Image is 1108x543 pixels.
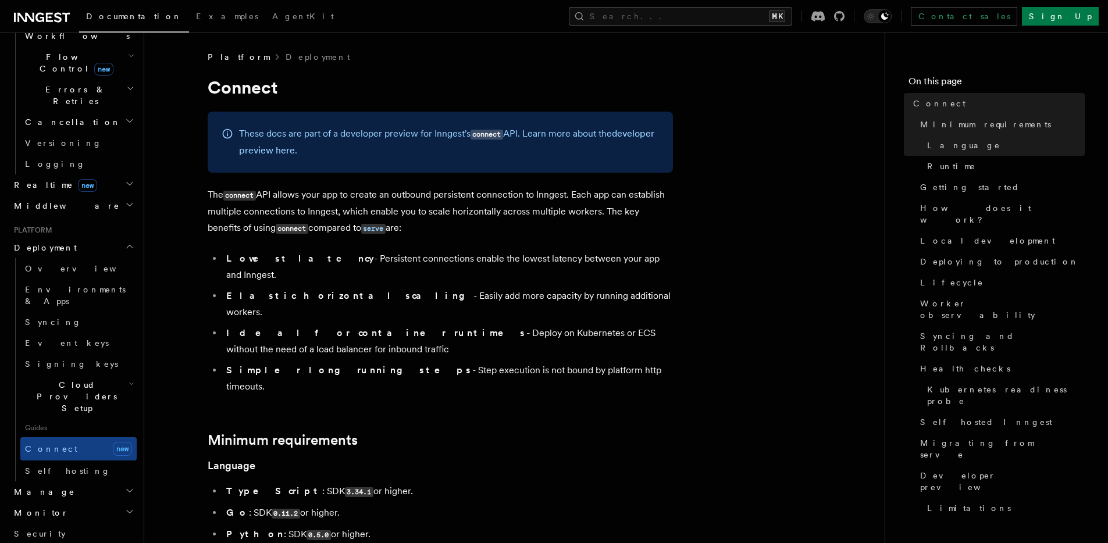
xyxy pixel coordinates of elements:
h1: Connect [208,77,673,98]
button: Monitor [9,502,137,523]
a: How does it work? [915,198,1085,230]
span: Migrating from serve [920,437,1085,460]
button: Search...⌘K [569,7,792,26]
a: Language [922,135,1085,156]
a: Language [208,458,255,474]
span: Syncing and Rollbacks [920,330,1085,353]
span: Platform [208,51,269,63]
span: Minimum requirements [920,119,1051,130]
a: Deploying to production [915,251,1085,272]
span: Local development [920,235,1055,247]
li: - Persistent connections enable the lowest latency between your app and Inngest. [223,251,673,283]
span: Runtime [927,160,976,172]
button: Manage [9,481,137,502]
span: Deployment [9,242,77,253]
span: Cloud Providers Setup [20,379,129,414]
button: Realtimenew [9,174,137,195]
a: Kubernetes readiness probe [922,379,1085,412]
a: Contact sales [911,7,1017,26]
code: connect [276,224,308,234]
kbd: ⌘K [769,10,785,22]
a: Health checks [915,358,1085,379]
span: Security [14,529,66,538]
span: Errors & Retries [20,84,126,107]
span: Manage [9,486,75,498]
button: Toggle dark mode [864,9,892,23]
a: Self hosting [20,460,137,481]
span: Guides [20,419,137,437]
span: Examples [196,12,258,21]
a: Connect [909,93,1085,114]
span: Flow Control [20,51,128,74]
button: Deployment [9,237,137,258]
span: Platform [9,226,52,235]
li: : SDK or higher. [223,505,673,521]
span: Documentation [86,12,182,21]
strong: Simpler long running steps [226,365,472,376]
strong: Lowest latency [226,253,374,264]
span: Self hosted Inngest [920,416,1052,428]
button: Flow Controlnew [20,47,137,79]
a: Minimum requirements [208,432,358,448]
code: serve [361,224,386,234]
strong: Go [226,507,249,518]
a: Overview [20,258,137,279]
span: Lifecycle [920,277,984,288]
span: Monitor [9,507,69,519]
a: Syncing [20,312,137,333]
a: Examples [189,3,265,31]
span: Cancellation [20,116,121,128]
span: AgentKit [272,12,334,21]
span: Kubernetes readiness probe [927,384,1085,407]
span: Signing keys [25,359,118,369]
a: Limitations [922,498,1085,519]
span: Getting started [920,181,1020,193]
a: Migrating from serve [915,433,1085,465]
span: Connect [25,444,77,453]
button: Middleware [9,195,137,216]
a: Logging [20,153,137,174]
a: Worker observability [915,293,1085,326]
li: : SDK or higher. [223,483,673,500]
code: 0.11.2 [272,509,300,519]
button: Cancellation [20,112,137,133]
span: Language [927,140,1000,151]
a: Documentation [79,3,189,33]
a: Developer preview [915,465,1085,498]
span: Event keys [25,338,109,348]
a: Event keys [20,333,137,353]
li: - Step execution is not bound by platform http timeouts. [223,362,673,395]
span: Health checks [920,363,1010,374]
span: Versioning [25,138,102,148]
a: Versioning [20,133,137,153]
li: - Deploy on Kubernetes or ECS without the need of a load balancer for inbound traffic [223,325,673,358]
code: connect [471,130,503,140]
a: Syncing and Rollbacks [915,326,1085,358]
a: Environments & Apps [20,279,137,312]
code: 3.34.1 [345,487,373,497]
span: Developer preview [920,470,1085,493]
a: Sign Up [1022,7,1099,26]
span: Logging [25,159,85,169]
span: Self hosting [25,466,111,476]
h4: On this page [909,74,1085,93]
a: Connectnew [20,437,137,460]
a: Local development [915,230,1085,251]
li: - Easily add more capacity by running additional workers. [223,288,673,320]
span: new [113,442,132,456]
span: new [78,179,97,192]
strong: Python [226,528,284,540]
span: Middleware [9,200,120,212]
a: Self hosted Inngest [915,412,1085,433]
span: How does it work? [920,202,1085,226]
a: Runtime [922,156,1085,177]
div: Deployment [9,258,137,481]
span: Limitations [927,502,1011,514]
a: AgentKit [265,3,341,31]
span: new [94,63,113,76]
span: Environments & Apps [25,285,126,306]
p: These docs are part of a developer preview for Inngest's API. Learn more about the . [239,126,659,159]
a: Lifecycle [915,272,1085,293]
span: Syncing [25,317,81,327]
button: Cloud Providers Setup [20,374,137,419]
